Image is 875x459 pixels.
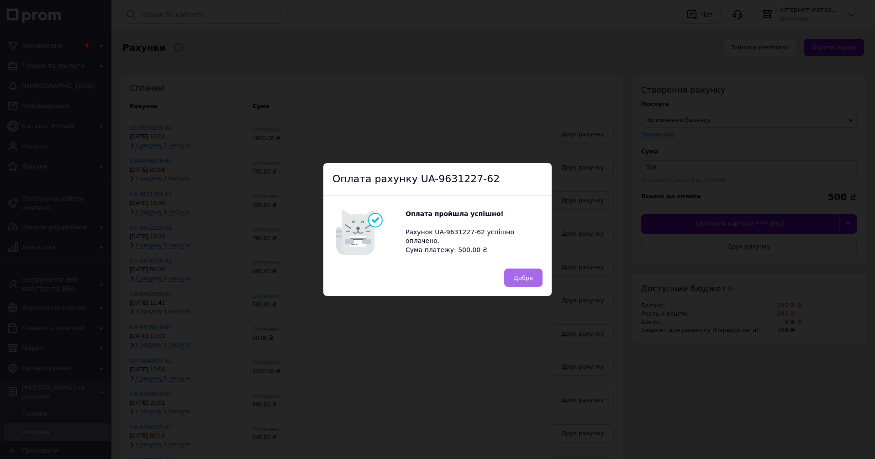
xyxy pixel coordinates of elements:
b: Оплата пройшла успішно! [406,210,504,217]
div: Рахунок UA-9631227-62 успішно оплачено. Сума платежу: 500.00 ₴ [406,210,543,254]
div: Оплата рахунку UA-9631227-62 [323,163,552,196]
button: Добре [504,269,543,287]
span: Добре [514,274,533,281]
img: Котик говорить Оплата пройшла успішно! [332,205,406,259]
